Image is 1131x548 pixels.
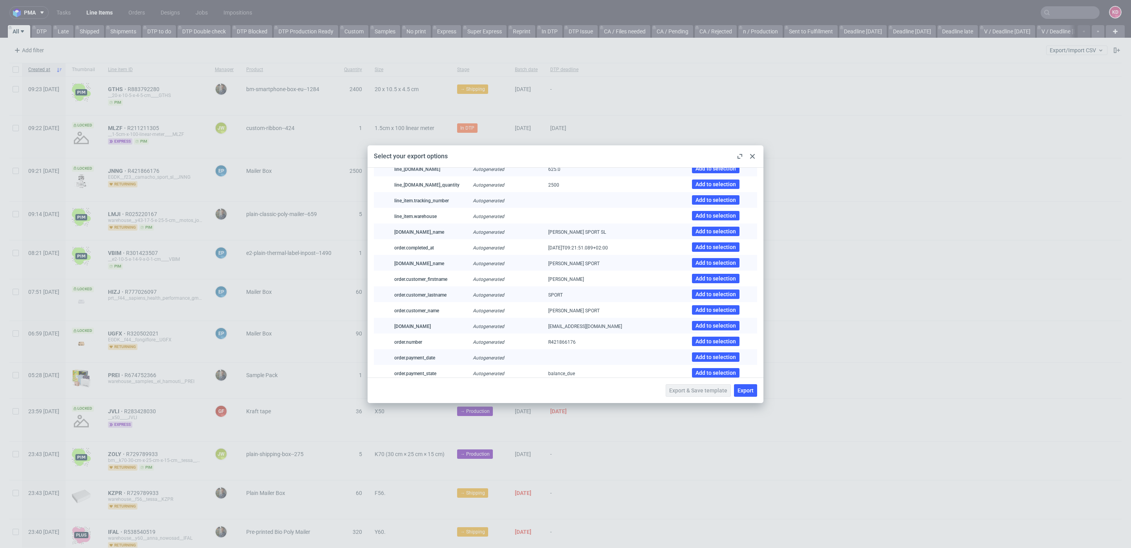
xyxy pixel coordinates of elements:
span: line_[DOMAIN_NAME] [394,167,440,172]
i: Autogenerated [473,277,504,282]
button: Export [734,384,757,397]
span: Export [738,388,754,393]
button: line_[DOMAIN_NAME]Autogenerated625.0 [692,164,739,173]
span: line_item.warehouse [394,214,437,219]
span: [DOMAIN_NAME] [394,324,431,329]
i: Autogenerated [473,324,504,329]
span: Add to selection [695,229,736,234]
div: Select your export options [374,152,448,161]
i: Autogenerated [473,292,504,298]
button: line_[DOMAIN_NAME]_quantityAutogenerated2500 [692,180,739,189]
span: Add to selection [695,339,736,344]
button: order.numberAutogeneratedR421866176 [692,337,739,346]
span: [DOMAIN_NAME]_name [394,261,444,266]
i: Autogenerated [473,198,504,203]
button: [DOMAIN_NAME]_nameAutogenerated[PERSON_NAME] SPORT SL [692,227,739,236]
span: order.payment_state [394,371,436,376]
span: Add to selection [695,307,736,313]
span: 625.0 [548,167,560,172]
button: order.completed_atAutogenerated[DATE]T09:21:51.089+02:00 [692,242,739,252]
span: [DATE]T09:21:51.089+02:00 [548,245,608,251]
span: Add to selection [695,354,736,360]
button: line_item.warehouseAutogenerated [692,211,739,220]
i: Autogenerated [473,167,504,172]
button: order.customer_firstnameAutogenerated[PERSON_NAME] [692,274,739,283]
button: order.payment_stateAutogeneratedbalance_due [692,368,739,378]
span: order.number [394,339,422,345]
span: Add to selection [695,323,736,328]
span: order.completed_at [394,245,434,251]
span: Add to selection [695,276,736,281]
span: 2500 [548,182,559,188]
i: Autogenerated [473,355,504,361]
span: Add to selection [695,370,736,376]
button: line_item.tracking_numberAutogenerated [692,195,739,205]
button: [DOMAIN_NAME]Autogenerated[EMAIL_ADDRESS][DOMAIN_NAME] [692,321,739,330]
i: Autogenerated [473,339,504,345]
i: Autogenerated [473,229,504,235]
button: order.customer_nameAutogenerated[PERSON_NAME] SPORT [692,305,739,315]
span: SPORT [548,292,563,298]
button: [DOMAIN_NAME]_nameAutogenerated[PERSON_NAME] SPORT [692,258,739,268]
span: line_[DOMAIN_NAME]_quantity [394,182,459,188]
i: Autogenerated [473,182,504,188]
span: Add to selection [695,213,736,218]
span: order.payment_date [394,355,435,361]
span: balance_due [548,371,575,376]
span: [PERSON_NAME] [548,277,584,282]
span: Add to selection [695,197,736,203]
button: order.payment_dateAutogenerated [692,352,739,362]
span: R421866176 [548,339,576,345]
span: Add to selection [695,181,736,187]
i: Autogenerated [473,261,504,266]
span: [PERSON_NAME] SPORT [548,308,600,313]
span: Add to selection [695,260,736,266]
i: Autogenerated [473,245,504,251]
span: Add to selection [695,244,736,250]
span: [EMAIL_ADDRESS][DOMAIN_NAME] [548,324,622,329]
i: Autogenerated [473,371,504,376]
span: line_item.tracking_number [394,198,449,203]
i: Autogenerated [473,308,504,313]
span: Add to selection [695,291,736,297]
span: [DOMAIN_NAME]_name [394,229,444,235]
button: order.customer_lastnameAutogeneratedSPORT [692,290,739,299]
span: [PERSON_NAME] SPORT [548,261,600,266]
span: Add to selection [695,166,736,171]
i: Autogenerated [473,214,504,219]
span: order.customer_lastname [394,292,447,298]
span: [PERSON_NAME] SPORT SL [548,229,606,235]
span: order.customer_name [394,308,439,313]
span: order.customer_firstname [394,277,447,282]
